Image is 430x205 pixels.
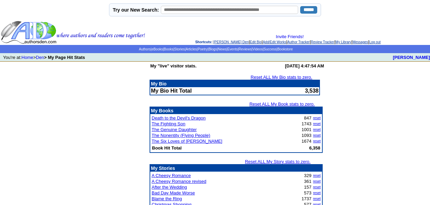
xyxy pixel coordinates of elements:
a: Events [227,47,238,51]
a: Articles [186,47,197,51]
a: reset [313,179,321,183]
b: My Bio Hit Total [151,88,192,94]
font: 573 [304,190,311,195]
a: Add/Edit Works [263,40,286,44]
font: 847 [304,115,311,121]
font: 1674 [302,139,311,144]
a: Edit Bio [250,40,261,44]
a: Death to the Devil's Dragon [152,115,206,121]
a: reset [313,197,321,201]
font: 1093 [302,133,311,138]
a: The Fighting Son [152,121,185,126]
a: Bad Day Made Worse [152,190,195,195]
a: reset [313,139,321,143]
p: My Books [151,108,321,113]
a: Stories [174,47,185,51]
a: Reset ALL My Bio stats to zero. [251,75,312,80]
a: Poetry [198,47,208,51]
a: Reset ALL My Book stats to zero. [249,101,315,107]
a: Reviews [239,47,251,51]
a: Authors [139,47,151,51]
b: My "live" visitor stats. [150,63,197,68]
a: reset [313,122,321,126]
font: 1743 [302,121,311,126]
font: You're at: > [3,55,85,60]
font: 1737 [302,196,311,201]
a: reset [313,116,321,120]
a: My Library [336,40,352,44]
b: Book Hit Total [152,145,182,151]
a: After the Wedding [152,185,187,190]
b: [DATE] 4:47:54 AM [285,63,324,68]
img: header_logo2.gif [1,20,145,44]
a: Blame the Ring [152,196,182,201]
font: 157 [304,185,311,190]
a: The Nonentity (Flying People) [152,133,210,138]
a: [PERSON_NAME] Den [214,40,249,44]
a: A Cheesy Romance [152,173,191,178]
font: 329 [304,173,311,178]
a: Bookstore [277,47,293,51]
div: : | | | | | | | [147,34,429,44]
a: Review Tracker [311,40,334,44]
font: 361 [304,179,311,184]
span: Shortcuts: [195,40,212,44]
p: My Stories [151,165,321,171]
a: eBooks [152,47,163,51]
a: reset [313,128,321,131]
a: reset [313,133,321,137]
a: The Six Loves of [PERSON_NAME] [152,139,222,144]
a: Books [164,47,173,51]
a: reset [313,185,321,189]
b: > My Page Hit Stats [44,55,85,60]
a: Invite Friends! [276,34,304,39]
a: Blogs [209,47,217,51]
a: Videos [252,47,263,51]
a: The Genuine Daughter [152,127,197,132]
a: News [218,47,227,51]
a: Home [21,55,33,60]
a: Messages [353,40,368,44]
a: Log out [369,40,381,44]
font: 1001 [302,127,311,132]
a: Reset ALL My Story stats to zero. [245,159,310,164]
a: reset [313,174,321,177]
a: [PERSON_NAME] [393,55,430,60]
label: Try our New Search: [113,7,159,13]
b: 6,358 [309,145,320,151]
a: Author Tracker [287,40,310,44]
font: 3,538 [305,88,319,94]
p: My Bio [151,81,319,86]
a: Success [264,47,277,51]
a: Den [36,55,44,60]
a: reset [313,191,321,195]
a: A Cheesy Romance revised [152,179,206,184]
